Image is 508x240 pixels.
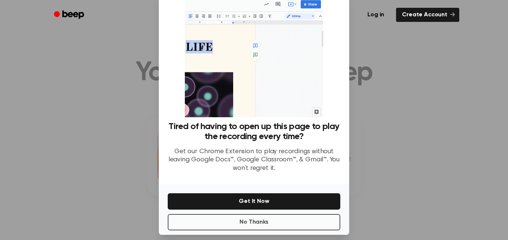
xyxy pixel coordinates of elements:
[168,148,340,173] p: Get our Chrome Extension to play recordings without leaving Google Docs™, Google Classroom™, & Gm...
[396,8,459,22] a: Create Account
[168,214,340,230] button: No Thanks
[168,122,340,142] h3: Tired of having to open up this page to play the recording every time?
[168,193,340,210] button: Get It Now
[360,6,392,23] a: Log in
[49,8,91,22] a: Beep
